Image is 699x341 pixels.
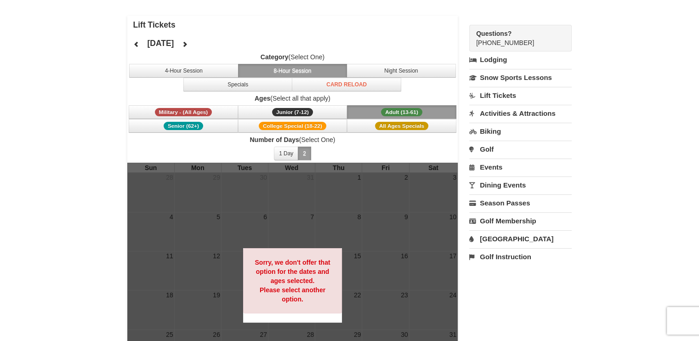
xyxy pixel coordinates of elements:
[469,105,572,122] a: Activities & Attractions
[129,105,238,119] button: Military - (All Ages)
[347,64,456,78] button: Night Session
[469,69,572,86] a: Snow Sports Lessons
[164,122,203,130] span: Senior (62+)
[298,147,311,160] button: 2
[183,78,293,91] button: Specials
[127,52,458,62] label: (Select One)
[259,122,326,130] span: College Special (18-22)
[469,248,572,265] a: Golf Instruction
[469,176,572,193] a: Dining Events
[469,123,572,140] a: Biking
[469,194,572,211] a: Season Passes
[375,122,428,130] span: All Ages Specials
[292,78,401,91] button: Card Reload
[469,87,572,104] a: Lift Tickets
[133,20,458,29] h4: Lift Tickets
[238,105,347,119] button: Junior (7-12)
[129,119,238,133] button: Senior (62+)
[250,136,299,143] strong: Number of Days
[238,64,347,78] button: 8-Hour Session
[272,108,313,116] span: Junior (7-12)
[274,147,298,160] button: 1 Day
[476,30,511,37] strong: Questions?
[127,94,458,103] label: (Select all that apply)
[469,230,572,247] a: [GEOGRAPHIC_DATA]
[469,212,572,229] a: Golf Membership
[127,135,458,144] label: (Select One)
[469,141,572,158] a: Golf
[469,159,572,176] a: Events
[155,108,212,116] span: Military - (All Ages)
[147,39,174,48] h4: [DATE]
[129,64,239,78] button: 4-Hour Session
[255,95,270,102] strong: Ages
[347,119,456,133] button: All Ages Specials
[255,259,330,303] strong: Sorry, we don't offer that option for the dates and ages selected. Please select another option.
[469,51,572,68] a: Lodging
[476,29,555,46] span: [PHONE_NUMBER]
[261,53,289,61] strong: Category
[347,105,456,119] button: Adult (13-61)
[381,108,422,116] span: Adult (13-61)
[238,119,347,133] button: College Special (18-22)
